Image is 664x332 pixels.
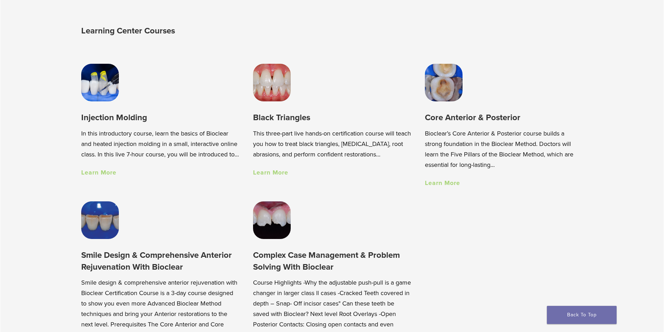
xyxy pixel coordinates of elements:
p: This three-part live hands-on certification course will teach you how to treat black triangles, [... [253,128,411,160]
h3: Complex Case Management & Problem Solving With Bioclear [253,249,411,273]
h3: Injection Molding [81,112,239,123]
a: Back To Top [547,306,617,324]
h3: Smile Design & Comprehensive Anterior Rejuvenation With Bioclear [81,249,239,273]
p: In this introductory course, learn the basics of Bioclear and heated injection molding in a small... [81,128,239,160]
p: Bioclear’s Core Anterior & Posterior course builds a strong foundation in the Bioclear Method. Do... [425,128,583,170]
a: Learn More [253,169,288,176]
h2: Learning Center Courses [81,23,334,39]
a: Learn More [81,169,116,176]
h3: Core Anterior & Posterior [425,112,583,123]
h3: Black Triangles [253,112,411,123]
a: Learn More [425,179,460,187]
